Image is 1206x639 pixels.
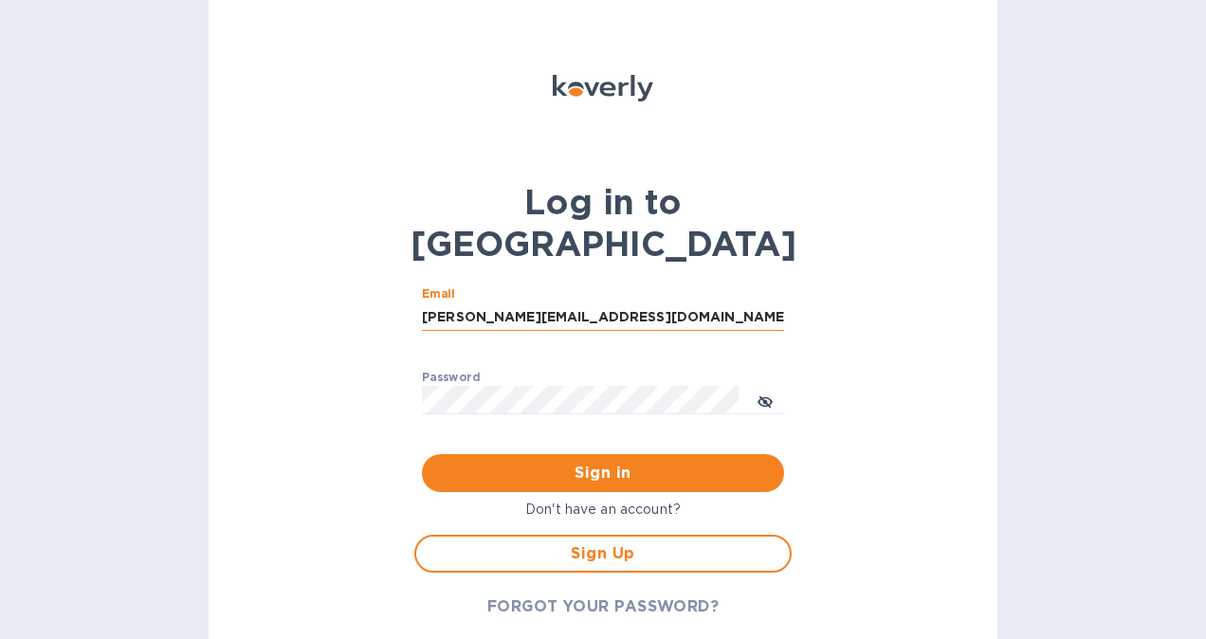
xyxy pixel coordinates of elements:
[487,595,720,618] span: FORGOT YOUR PASSWORD?
[746,381,784,419] button: toggle password visibility
[414,500,792,520] p: Don't have an account?
[414,535,792,573] button: Sign Up
[472,588,735,626] button: FORGOT YOUR PASSWORD?
[431,542,775,565] span: Sign Up
[437,462,769,484] span: Sign in
[553,75,653,101] img: Koverly
[411,181,796,265] b: Log in to [GEOGRAPHIC_DATA]
[422,373,480,384] label: Password
[422,289,455,301] label: Email
[422,454,784,492] button: Sign in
